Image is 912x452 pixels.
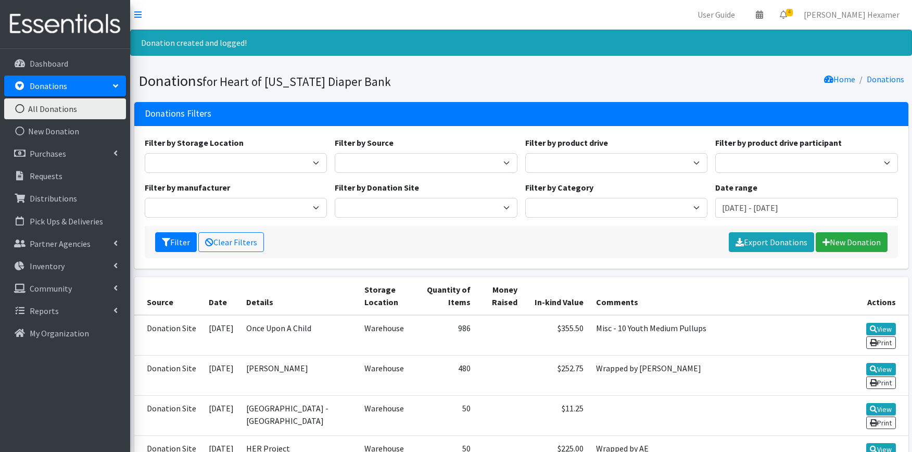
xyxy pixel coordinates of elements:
[30,58,68,69] p: Dashboard
[145,108,211,119] h3: Donations Filters
[134,277,203,315] th: Source
[30,171,62,181] p: Requests
[795,4,908,25] a: [PERSON_NAME] Hexamer
[477,277,524,315] th: Money Raised
[4,256,126,277] a: Inventory
[524,277,590,315] th: In-kind Value
[138,72,517,90] h1: Donations
[240,277,358,315] th: Details
[30,261,65,271] p: Inventory
[524,315,590,356] td: $355.50
[4,211,126,232] a: Pick Ups & Deliveries
[30,216,103,227] p: Pick Ups & Deliveries
[335,181,419,194] label: Filter by Donation Site
[786,9,793,16] span: 4
[202,355,240,395] td: [DATE]
[4,76,126,96] a: Donations
[134,396,203,436] td: Donation Site
[4,143,126,164] a: Purchases
[866,336,896,349] a: Print
[30,306,59,316] p: Reports
[590,315,850,356] td: Misc - 10 Youth Medium Pullups
[715,136,842,149] label: Filter by product drive participant
[866,363,896,375] a: View
[729,232,814,252] a: Export Donations
[335,136,394,149] label: Filter by Source
[419,396,476,436] td: 50
[4,188,126,209] a: Distributions
[30,283,72,294] p: Community
[4,98,126,119] a: All Donations
[30,193,77,204] p: Distributions
[358,315,419,356] td: Warehouse
[240,315,358,356] td: Once Upon A Child
[590,355,850,395] td: Wrapped by [PERSON_NAME]
[771,4,795,25] a: 4
[4,300,126,321] a: Reports
[866,323,896,335] a: View
[358,355,419,395] td: Warehouse
[30,148,66,159] p: Purchases
[30,328,89,338] p: My Organization
[525,136,608,149] label: Filter by product drive
[419,355,476,395] td: 480
[4,278,126,299] a: Community
[590,277,850,315] th: Comments
[202,74,391,89] small: for Heart of [US_STATE] Diaper Bank
[30,238,91,249] p: Partner Agencies
[198,232,264,252] a: Clear Filters
[134,315,203,356] td: Donation Site
[4,166,126,186] a: Requests
[30,81,67,91] p: Donations
[824,74,855,84] a: Home
[145,181,230,194] label: Filter by manufacturer
[866,417,896,429] a: Print
[850,277,908,315] th: Actions
[240,396,358,436] td: [GEOGRAPHIC_DATA] - [GEOGRAPHIC_DATA]
[419,277,476,315] th: Quantity of Items
[715,198,898,218] input: January 1, 2011 - December 31, 2011
[134,355,203,395] td: Donation Site
[524,396,590,436] td: $11.25
[202,277,240,315] th: Date
[866,376,896,389] a: Print
[202,396,240,436] td: [DATE]
[202,315,240,356] td: [DATE]
[689,4,743,25] a: User Guide
[816,232,888,252] a: New Donation
[358,277,419,315] th: Storage Location
[240,355,358,395] td: [PERSON_NAME]
[155,232,197,252] button: Filter
[145,136,244,149] label: Filter by Storage Location
[419,315,476,356] td: 986
[4,7,126,42] img: HumanEssentials
[4,323,126,344] a: My Organization
[525,181,593,194] label: Filter by Category
[4,233,126,254] a: Partner Agencies
[867,74,904,84] a: Donations
[358,396,419,436] td: Warehouse
[4,121,126,142] a: New Donation
[866,403,896,416] a: View
[715,181,757,194] label: Date range
[130,30,912,56] div: Donation created and logged!
[524,355,590,395] td: $252.75
[4,53,126,74] a: Dashboard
